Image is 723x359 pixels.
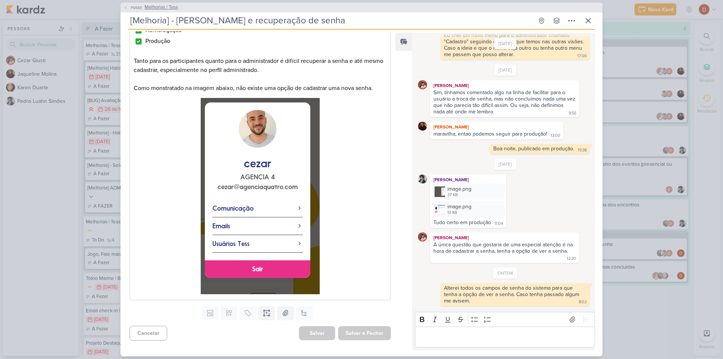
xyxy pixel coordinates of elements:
[415,327,595,347] div: Editor editing area: main
[577,53,587,59] div: 17:06
[134,57,387,75] p: Tanto para os participantes quanto para o administrador é difícil recuperar a senha e até mesmo c...
[432,176,505,183] div: [PERSON_NAME]
[432,82,578,89] div: [PERSON_NAME]
[444,32,586,58] div: Eu criei um novo menu para o administrador chamado "Cadastro" seguindo o padrão que temos nas out...
[578,147,587,153] div: 19:38
[432,234,578,241] div: [PERSON_NAME]
[435,186,445,197] img: hV6ryYvhcdh8zj0UHC5tL38KKAqEgsBkJZFuEWQ6.png
[418,122,427,131] img: Jaqueline Molina
[447,210,471,216] div: 51 KB
[134,84,387,93] p: Como monstratado na imagem abaixo, não existe uma opção de cadastrar uma nova senha.
[447,203,471,211] div: image.png
[433,219,491,226] div: Tudo certo em produção
[418,232,427,241] img: Cezar Giusti
[433,131,547,137] div: maravilha, entao podemos seguir para produção!
[418,80,427,89] img: Cezar Giusti
[432,123,562,131] div: [PERSON_NAME]
[447,185,471,193] div: image.png
[433,89,577,115] div: Sim, tínhamos comentado algo na linha de facilitar para o usuário a troca de senha, mas não concl...
[447,192,471,198] div: 37 KB
[418,174,427,183] img: Pedro Luahn Simões
[567,256,576,262] div: 12:20
[201,98,320,294] img: epKamsnjxYvLy8pzNpJH7f+l137MZMEq2AAAAAElFTkSuQmCC
[444,285,581,304] div: Alterei todos os campos de senha do sistema para que tenha a opção de ver a senha. Caso tenha pas...
[579,299,587,305] div: 8:02
[569,110,576,116] div: 9:56
[130,20,391,300] div: Editor editing area: main
[432,201,505,217] div: image.png
[433,241,574,254] div: A única questão que gostaria de uma especial atenção é na hora de cadastrar a senha, tenha a opçã...
[551,133,560,139] div: 13:00
[145,26,182,34] span: Homologação
[130,326,167,341] button: Cancelar
[432,183,505,200] div: image.png
[145,37,170,45] span: Produção
[494,221,503,227] div: 11:04
[128,14,533,27] input: Kard Sem Título
[493,145,574,152] div: Boa noite, publicado em produção.
[415,312,595,327] div: Editor toolbar
[435,204,445,215] img: Br5dAsOVS9RU3I9lDs2MRh7vvvwWnl8uYiHxVT6F.png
